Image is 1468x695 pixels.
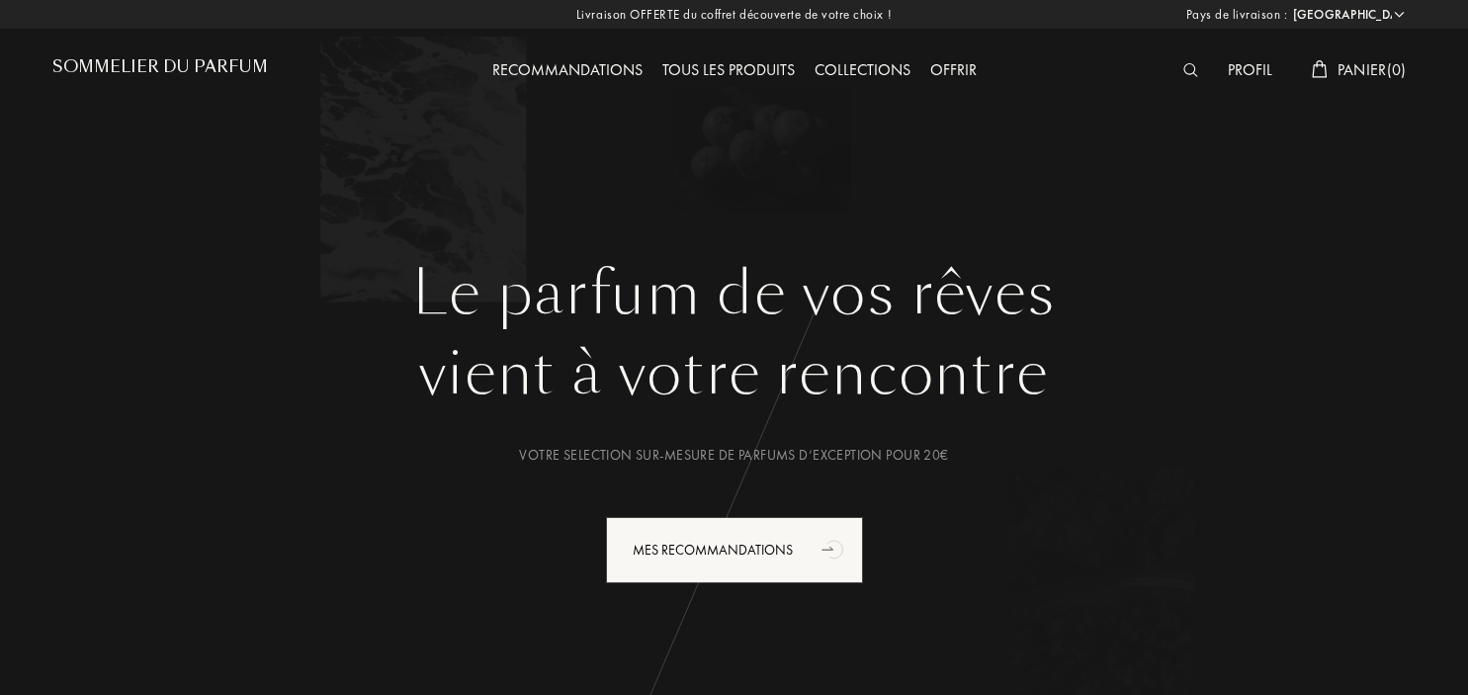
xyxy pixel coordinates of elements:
[1338,59,1407,80] span: Panier ( 0 )
[805,59,920,80] a: Collections
[482,59,652,80] a: Recommandations
[591,517,878,583] a: Mes Recommandationsanimation
[482,58,652,84] div: Recommandations
[1186,5,1288,25] span: Pays de livraison :
[652,59,805,80] a: Tous les produits
[1218,59,1282,80] a: Profil
[67,445,1402,466] div: Votre selection sur-mesure de parfums d’exception pour 20€
[652,58,805,84] div: Tous les produits
[52,57,268,84] a: Sommelier du Parfum
[1312,60,1328,78] img: cart_white.svg
[67,329,1402,418] div: vient à votre rencontre
[1218,58,1282,84] div: Profil
[1392,7,1407,22] img: arrow_w.png
[1183,63,1198,77] img: search_icn_white.svg
[920,58,987,84] div: Offrir
[815,529,854,568] div: animation
[606,517,863,583] div: Mes Recommandations
[52,57,268,76] h1: Sommelier du Parfum
[67,258,1402,329] h1: Le parfum de vos rêves
[920,59,987,80] a: Offrir
[805,58,920,84] div: Collections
